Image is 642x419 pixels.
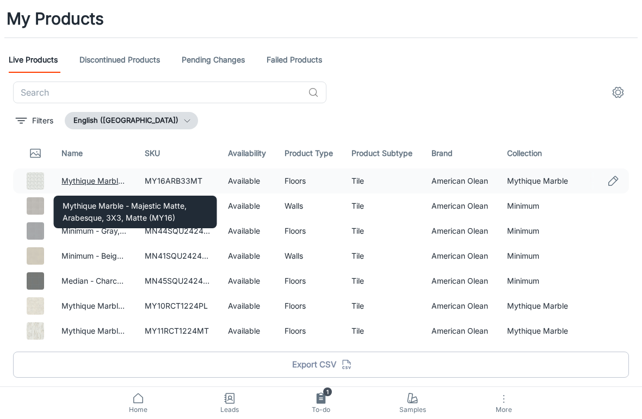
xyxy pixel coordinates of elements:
th: SKU [136,138,219,168]
td: Available [219,168,276,193]
th: Availability [219,138,276,168]
span: More [465,405,543,414]
a: Minimum - Gray, Square, 24X24, Textured (MN44) [61,226,244,235]
a: Live Products [9,47,58,73]
p: Mythique Marble - Majestic Matte, Arabesque, 3X3, Matte (MY16) [63,200,208,224]
a: Discontinued Products [79,47,160,73]
td: Available [219,243,276,268]
a: Samples [367,387,458,419]
td: American Olean [423,243,498,268]
th: Brand [423,138,498,168]
td: Available [219,293,276,318]
span: Samples [373,405,452,415]
td: American Olean [423,168,498,193]
td: Available [219,268,276,293]
td: Floors [276,318,343,343]
td: Minimum [498,243,582,268]
th: Name [53,138,136,168]
button: English ([GEOGRAPHIC_DATA]) [65,112,198,129]
a: Failed Products [267,47,322,73]
td: Tile [343,268,423,293]
td: Floors [276,268,343,293]
a: Pending Changes [182,47,245,73]
th: Product Subtype [343,138,423,168]
td: Available [219,318,276,343]
td: Minimum [498,193,582,218]
button: Export CSV [13,352,629,378]
input: Search [13,82,304,103]
td: Walls [276,243,343,268]
td: Mythique Marble [498,318,582,343]
td: Tile [343,293,423,318]
td: MY10RCT1224PL [136,293,219,318]
th: Product Type [276,138,343,168]
td: MY16ARB33MT [136,168,219,193]
th: Collection [498,138,582,168]
td: American Olean [423,218,498,243]
h1: My Products [7,7,104,31]
td: Tile [343,218,423,243]
td: MY11RCT1224MT [136,318,219,343]
button: filter [13,112,56,129]
svg: Thumbnail [29,147,42,160]
td: Walls [276,193,343,218]
button: More [458,387,550,419]
td: MN45SQU2424TX [136,268,219,293]
td: Mythique Marble [498,293,582,318]
span: To-do [282,405,360,415]
td: American Olean [423,268,498,293]
button: settings [607,82,629,103]
span: 1 [323,387,332,396]
td: Tile [343,168,423,193]
td: Minimum [498,218,582,243]
td: Mythique Marble [498,168,582,193]
a: 1To-do [275,387,367,419]
span: Home [99,405,177,415]
td: Tile [343,243,423,268]
td: Available [219,193,276,218]
td: MN44SQU2424TX [136,218,219,243]
td: American Olean [423,193,498,218]
td: Tile [343,193,423,218]
td: Floors [276,218,343,243]
a: Home [92,387,184,419]
td: American Olean [423,293,498,318]
a: Mythique Marble - Altissimo, Rectangle, 12X24, Polished (MY10) [61,301,292,310]
span: Leads [190,405,269,415]
a: Median - Charcoal, Square, 24X24, Textured (MN45) [61,276,253,285]
td: Floors [276,293,343,318]
td: Floors [276,168,343,193]
td: Available [219,218,276,243]
a: Minimum - Beige, Square, 24X24, Textured (MN41) [61,251,246,260]
p: Filters [32,115,53,127]
td: Tile [343,318,423,343]
a: Edit [604,172,622,190]
td: Minimum [498,268,582,293]
a: Mythique Marble - Majestic Matte, Arabesque, 3X3, Matte (MY16) [61,176,300,185]
td: American Olean [423,318,498,343]
a: Mythique Marble - Calacatta Venecia, Rectangle, 12X24, Matte (MY11) [61,326,315,335]
a: Leads [184,387,275,419]
td: MN41SQU2424TX [136,243,219,268]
